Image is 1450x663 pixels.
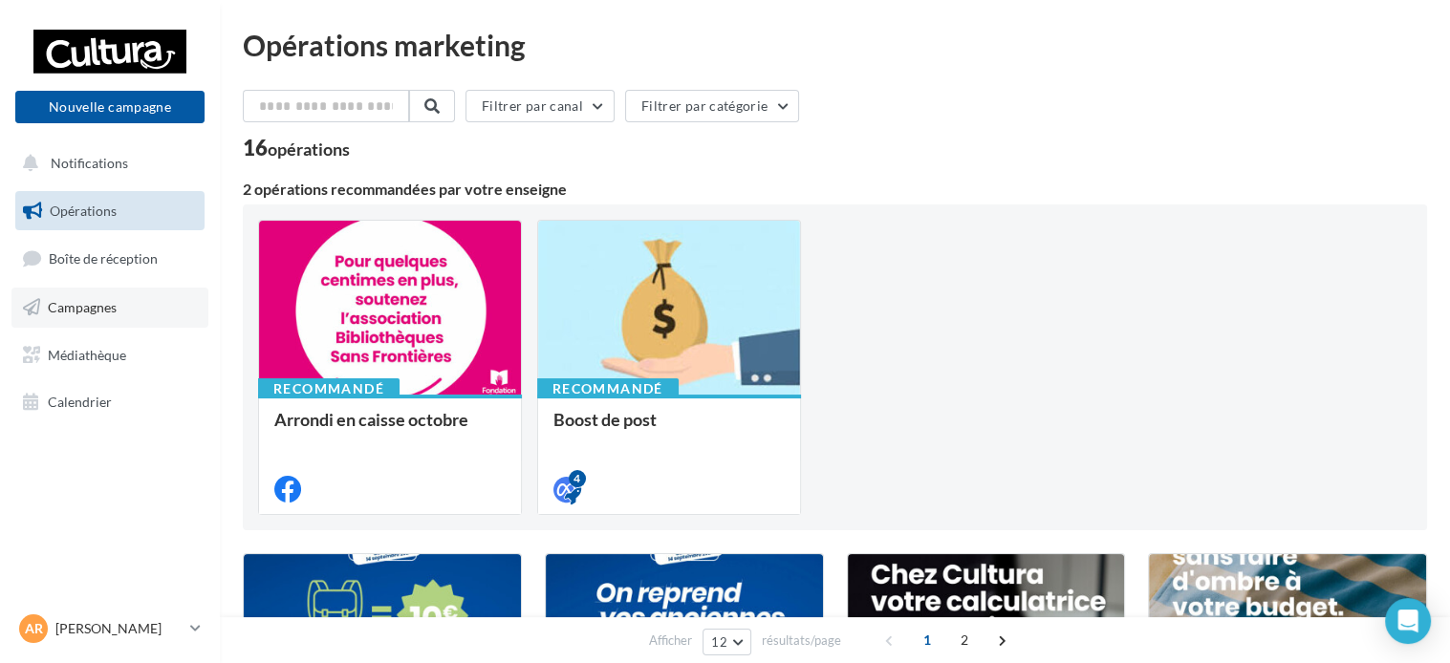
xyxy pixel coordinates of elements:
div: Opérations marketing [243,31,1427,59]
span: 12 [711,634,727,650]
p: [PERSON_NAME] [55,619,183,638]
a: Médiathèque [11,335,208,375]
span: Notifications [51,155,128,171]
span: 2 [949,625,980,655]
div: opérations [268,140,350,158]
button: Filtrer par catégorie [625,90,799,122]
button: Nouvelle campagne [15,91,205,123]
span: Campagnes [48,299,117,315]
div: Recommandé [537,378,679,399]
span: Opérations [50,203,117,219]
div: Open Intercom Messenger [1385,598,1431,644]
a: Boîte de réception [11,238,208,279]
a: AR [PERSON_NAME] [15,610,205,647]
div: Recommandé [258,378,400,399]
div: 4 [569,470,586,487]
div: 2 opérations recommandées par votre enseigne [243,182,1427,197]
span: Médiathèque [48,346,126,362]
a: Campagnes [11,288,208,328]
span: Afficher [649,631,692,650]
div: Boost de post [553,410,785,448]
button: Notifications [11,143,201,183]
a: Calendrier [11,382,208,422]
span: 1 [912,625,942,655]
button: 12 [703,629,751,655]
a: Opérations [11,191,208,231]
span: Boîte de réception [49,250,158,267]
span: résultats/page [762,631,841,650]
div: Arrondi en caisse octobre [274,410,506,448]
span: AR [25,619,43,638]
span: Calendrier [48,394,112,410]
div: 16 [243,138,350,159]
button: Filtrer par canal [465,90,615,122]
